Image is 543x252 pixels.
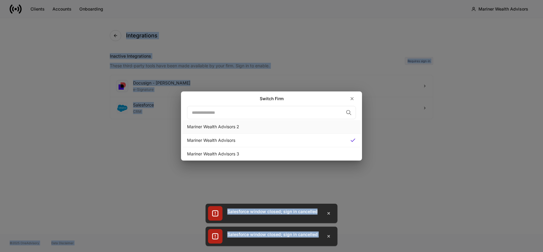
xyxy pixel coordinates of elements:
[187,124,356,130] div: Mariner Wealth Advisors 2
[227,231,318,238] div: Salesforce window closed; sign in cancelled
[187,137,345,143] div: Mariner Wealth Advisors
[187,151,356,157] div: Mariner Wealth Advisors 3
[227,209,318,215] div: Salesforce window closed; sign in cancelled
[260,96,284,102] h2: Switch Firm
